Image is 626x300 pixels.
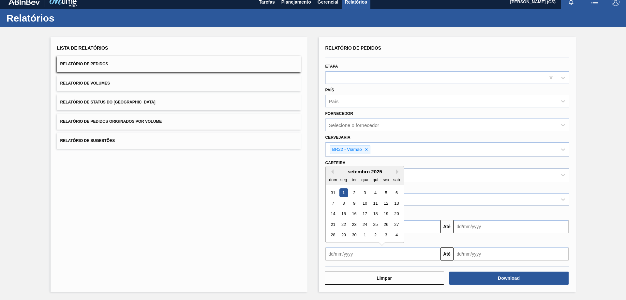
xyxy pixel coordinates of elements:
[325,161,346,165] label: Carteira
[360,209,369,218] div: Choose quarta-feira, 17 de setembro de 2025
[360,230,369,239] div: Choose quarta-feira, 1 de outubro de 2025
[360,188,369,197] div: Choose quarta-feira, 3 de setembro de 2025
[381,188,390,197] div: Choose sexta-feira, 5 de setembro de 2025
[328,187,402,240] div: month 2025-09
[381,209,390,218] div: Choose sexta-feira, 19 de setembro de 2025
[57,114,301,130] button: Relatório de Pedidos Originados por Volume
[57,75,301,91] button: Relatório de Volumes
[60,100,156,104] span: Relatório de Status do [GEOGRAPHIC_DATA]
[371,209,380,218] div: Choose quinta-feira, 18 de setembro de 2025
[57,56,301,72] button: Relatório de Pedidos
[57,94,301,110] button: Relatório de Status do [GEOGRAPHIC_DATA]
[360,220,369,229] div: Choose quarta-feira, 24 de setembro de 2025
[381,220,390,229] div: Choose sexta-feira, 26 de setembro de 2025
[449,272,569,285] button: Download
[329,122,379,128] div: Selecione o fornecedor
[57,45,108,51] span: Lista de Relatórios
[350,188,358,197] div: Choose terça-feira, 2 de setembro de 2025
[329,220,337,229] div: Choose domingo, 21 de setembro de 2025
[329,99,339,104] div: País
[440,247,454,261] button: Até
[339,209,348,218] div: Choose segunda-feira, 15 de setembro de 2025
[454,247,569,261] input: dd/mm/yyyy
[339,188,348,197] div: Choose segunda-feira, 1 de setembro de 2025
[392,230,401,239] div: Choose sábado, 4 de outubro de 2025
[60,138,115,143] span: Relatório de Sugestões
[350,209,358,218] div: Choose terça-feira, 16 de setembro de 2025
[371,230,380,239] div: Choose quinta-feira, 2 de outubro de 2025
[371,188,380,197] div: Choose quinta-feira, 4 de setembro de 2025
[60,81,110,86] span: Relatório de Volumes
[60,62,108,66] span: Relatório de Pedidos
[392,220,401,229] div: Choose sábado, 27 de setembro de 2025
[350,230,358,239] div: Choose terça-feira, 30 de setembro de 2025
[60,119,162,124] span: Relatório de Pedidos Originados por Volume
[57,133,301,149] button: Relatório de Sugestões
[329,169,334,174] button: Previous Month
[350,175,358,184] div: ter
[360,199,369,208] div: Choose quarta-feira, 10 de setembro de 2025
[392,188,401,197] div: Choose sábado, 6 de setembro de 2025
[325,45,381,51] span: Relatório de Pedidos
[339,199,348,208] div: Choose segunda-feira, 8 de setembro de 2025
[454,220,569,233] input: dd/mm/yyyy
[325,272,444,285] button: Limpar
[326,169,404,174] div: setembro 2025
[325,247,440,261] input: dd/mm/yyyy
[392,175,401,184] div: sab
[350,220,358,229] div: Choose terça-feira, 23 de setembro de 2025
[325,111,353,116] label: Fornecedor
[339,175,348,184] div: seg
[7,14,122,22] h1: Relatórios
[329,188,337,197] div: Choose domingo, 31 de agosto de 2025
[325,88,334,92] label: País
[381,230,390,239] div: Choose sexta-feira, 3 de outubro de 2025
[339,220,348,229] div: Choose segunda-feira, 22 de setembro de 2025
[350,199,358,208] div: Choose terça-feira, 9 de setembro de 2025
[330,146,363,154] div: BR22 - Viamão
[339,230,348,239] div: Choose segunda-feira, 29 de setembro de 2025
[329,209,337,218] div: Choose domingo, 14 de setembro de 2025
[329,230,337,239] div: Choose domingo, 28 de setembro de 2025
[325,64,338,69] label: Etapa
[329,199,337,208] div: Choose domingo, 7 de setembro de 2025
[392,199,401,208] div: Choose sábado, 13 de setembro de 2025
[396,169,401,174] button: Next Month
[371,199,380,208] div: Choose quinta-feira, 11 de setembro de 2025
[329,175,337,184] div: dom
[381,199,390,208] div: Choose sexta-feira, 12 de setembro de 2025
[371,220,380,229] div: Choose quinta-feira, 25 de setembro de 2025
[392,209,401,218] div: Choose sábado, 20 de setembro de 2025
[381,175,390,184] div: sex
[371,175,380,184] div: qui
[325,135,350,140] label: Cervejaria
[440,220,454,233] button: Até
[360,175,369,184] div: qua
